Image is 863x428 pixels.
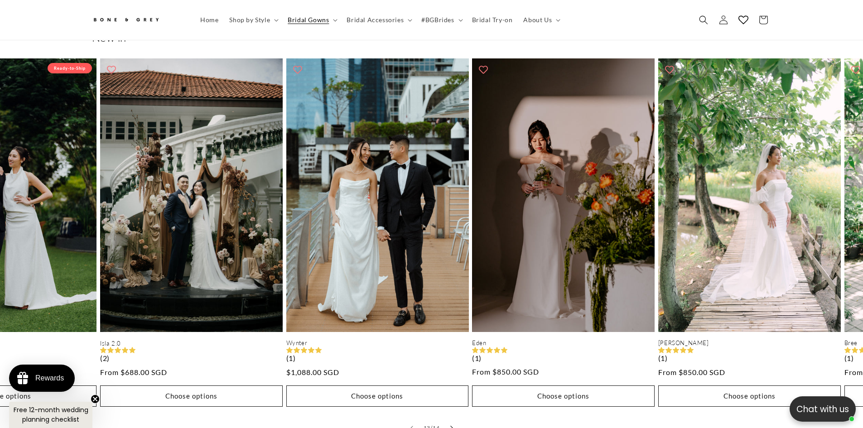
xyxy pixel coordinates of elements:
[289,61,307,79] button: Add to wishlist
[286,339,469,347] a: Wynter
[790,403,856,416] p: Chat with us
[100,385,283,407] button: Choose options
[195,10,224,29] a: Home
[91,394,100,404] button: Close teaser
[467,10,518,29] a: Bridal Try-on
[472,339,655,347] a: Eden
[421,16,454,24] span: #BGBrides
[100,340,283,347] a: Isla 2.0
[288,16,329,24] span: Bridal Gowns
[35,374,64,382] div: Rewards
[9,402,92,428] div: Free 12-month wedding planning checklistClose teaser
[282,10,341,29] summary: Bridal Gowns
[92,13,160,28] img: Bone and Grey Bridal
[341,10,416,29] summary: Bridal Accessories
[416,10,466,29] summary: #BGBrides
[790,396,856,422] button: Open chatbox
[474,61,492,79] button: Add to wishlist
[88,9,186,31] a: Bone and Grey Bridal
[658,385,841,407] button: Choose options
[518,10,564,29] summary: About Us
[102,61,121,79] button: Add to wishlist
[200,16,218,24] span: Home
[658,339,841,347] a: [PERSON_NAME]
[472,16,513,24] span: Bridal Try-on
[661,61,679,79] button: Add to wishlist
[694,10,714,30] summary: Search
[229,16,270,24] span: Shop by Style
[286,385,469,407] button: Choose options
[523,16,552,24] span: About Us
[224,10,282,29] summary: Shop by Style
[347,16,404,24] span: Bridal Accessories
[14,405,88,424] span: Free 12-month wedding planning checklist
[472,385,655,407] button: Choose options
